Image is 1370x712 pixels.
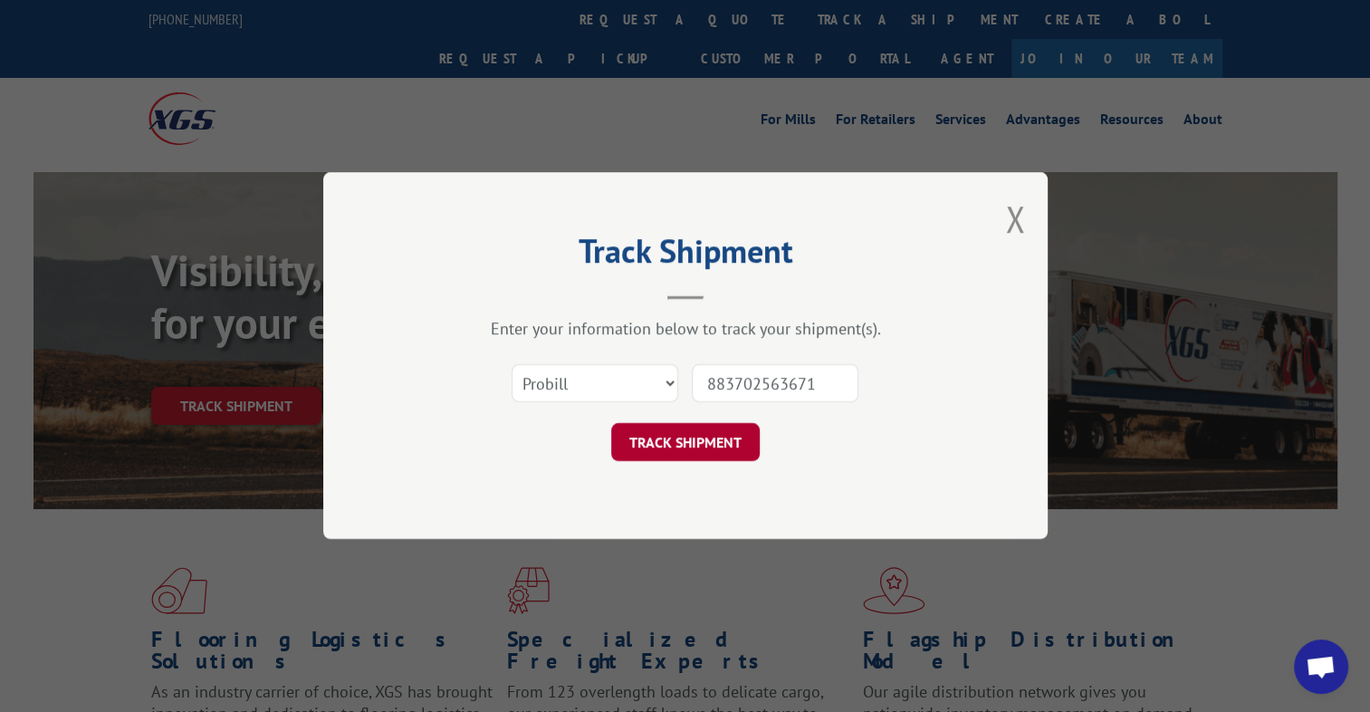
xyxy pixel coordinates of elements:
h2: Track Shipment [414,238,957,273]
button: TRACK SHIPMENT [611,424,760,462]
div: Enter your information below to track your shipment(s). [414,319,957,340]
button: Close modal [1005,195,1025,243]
div: Open chat [1294,640,1348,694]
input: Number(s) [692,365,858,403]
